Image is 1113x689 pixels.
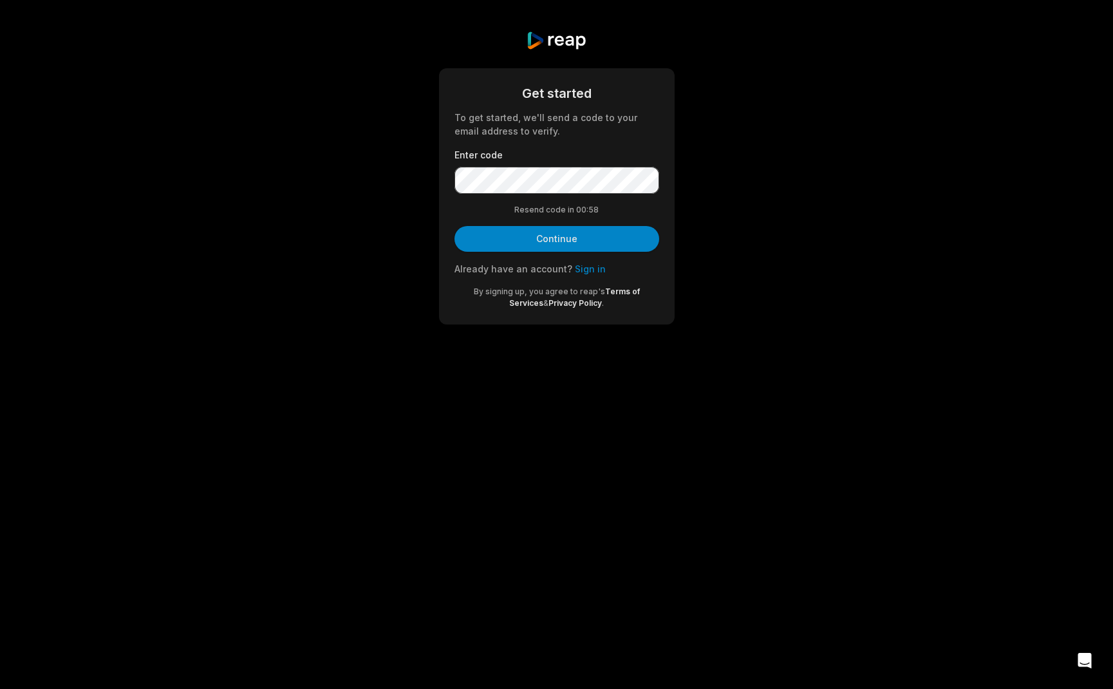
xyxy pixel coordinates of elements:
[588,204,599,216] span: 58
[543,298,548,308] span: &
[602,298,604,308] span: .
[509,287,640,308] a: Terms of Services
[474,287,605,296] span: By signing up, you agree to reap's
[454,111,659,138] div: To get started, we'll send a code to your email address to verify.
[548,298,602,308] a: Privacy Policy
[575,263,606,274] a: Sign in
[526,31,587,50] img: reap
[454,148,659,162] label: Enter code
[454,226,659,252] button: Continue
[454,204,659,216] div: Resend code in 00:
[1069,645,1100,676] div: Open Intercom Messenger
[454,263,572,274] span: Already have an account?
[454,84,659,103] div: Get started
